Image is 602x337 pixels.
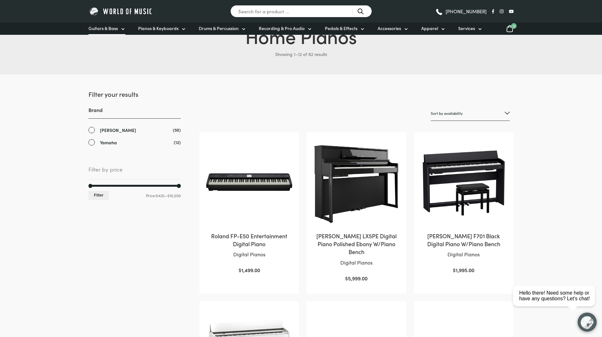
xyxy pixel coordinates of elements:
span: Apparel [421,25,438,32]
span: Accessories [378,25,401,32]
h2: [PERSON_NAME] F701 Black Digital Piano W/Piano Bench [420,232,507,248]
span: (12) [174,139,181,146]
bdi: 1,995.00 [453,266,474,273]
p: Digital Pianos [420,250,507,259]
p: Digital Pianos [313,259,400,267]
h1: Home Pianos [88,22,514,49]
span: Guitars & Bass [88,25,118,32]
span: Drums & Percussion [199,25,239,32]
span: 0 [511,23,517,29]
h2: Filter your results [88,90,181,98]
a: [PERSON_NAME] F701 Black Digital Piano W/Piano BenchDigital Pianos $1,995.00 [420,139,507,274]
img: World of Music [88,6,153,16]
span: [PHONE_NUMBER] [446,9,487,14]
h2: [PERSON_NAME] LX5PE Digital Piano Polished Ebony W/Piano Bench [313,232,400,256]
p: Showing 1–12 of 62 results [88,49,514,59]
p: Digital Pianos [206,250,293,259]
span: Pianos & Keyboards [138,25,179,32]
span: Services [458,25,475,32]
img: Roland LX5PE Digital Piano Polished Ebony W/Piano Bench Angle [313,139,400,226]
div: Brand [88,106,181,146]
span: $ [239,266,241,273]
a: Roland FP-E50 Entertainment Digital PianoDigital Pianos $1,499.00 [206,139,293,274]
span: $420 [156,193,164,198]
span: Filter by price [88,165,181,179]
a: Yamaha [88,139,181,146]
a: [PERSON_NAME] [88,127,181,134]
select: Shop order [431,106,510,121]
a: [PHONE_NUMBER] [435,7,487,16]
bdi: 5,999.00 [345,275,368,282]
span: [PERSON_NAME] [100,127,136,134]
a: [PERSON_NAME] LX5PE Digital Piano Polished Ebony W/Piano BenchDigital Pianos $5,999.00 [313,139,400,283]
span: Yamaha [100,139,117,146]
bdi: 1,499.00 [239,266,260,273]
span: Recording & Pro Audio [259,25,305,32]
h3: Brand [88,106,181,119]
span: $ [453,266,456,273]
button: Filter [88,191,109,200]
span: $ [345,275,348,282]
div: Price: — [88,191,181,200]
img: Roland FP-E50 Entertainment Digital Piano Front [206,139,293,226]
span: Pedals & Effects [325,25,357,32]
span: $15,500 [167,193,181,198]
input: Search for a product ... [230,5,372,17]
h2: Roland FP-E50 Entertainment Digital Piano [206,232,293,248]
iframe: Chat with our support team [510,267,602,337]
img: Roland F701 Black Digital Piano [420,139,507,226]
span: (50) [173,127,181,133]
